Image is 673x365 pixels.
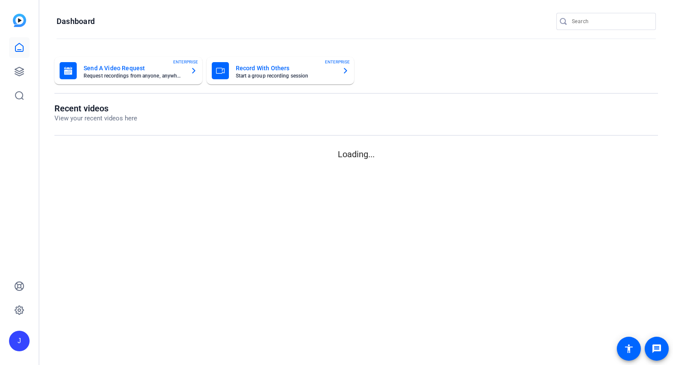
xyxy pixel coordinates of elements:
mat-icon: accessibility [624,344,634,354]
mat-card-subtitle: Start a group recording session [236,73,336,78]
div: J [9,331,30,351]
p: Loading... [54,148,658,161]
span: ENTERPRISE [173,59,198,65]
h1: Dashboard [57,16,95,27]
button: Send A Video RequestRequest recordings from anyone, anywhereENTERPRISE [54,57,202,84]
button: Record With OthersStart a group recording sessionENTERPRISE [207,57,355,84]
mat-card-title: Record With Others [236,63,336,73]
img: blue-gradient.svg [13,14,26,27]
input: Search [572,16,649,27]
mat-card-title: Send A Video Request [84,63,183,73]
span: ENTERPRISE [325,59,350,65]
h1: Recent videos [54,103,137,114]
p: View your recent videos here [54,114,137,123]
mat-icon: message [652,344,662,354]
mat-card-subtitle: Request recordings from anyone, anywhere [84,73,183,78]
